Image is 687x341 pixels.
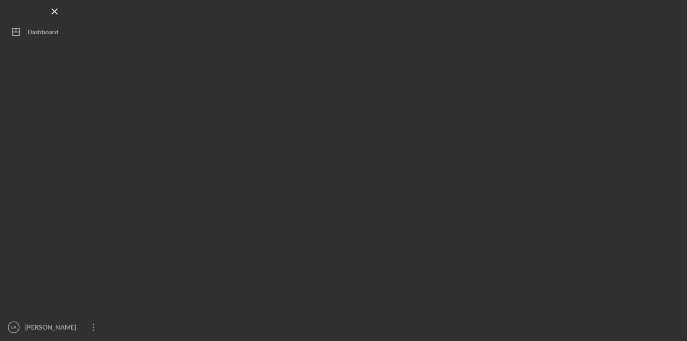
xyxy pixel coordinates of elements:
[5,318,105,336] button: KB[PERSON_NAME]
[23,318,82,339] div: [PERSON_NAME]
[27,23,58,43] div: Dashboard
[11,325,17,330] text: KB
[5,23,105,41] button: Dashboard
